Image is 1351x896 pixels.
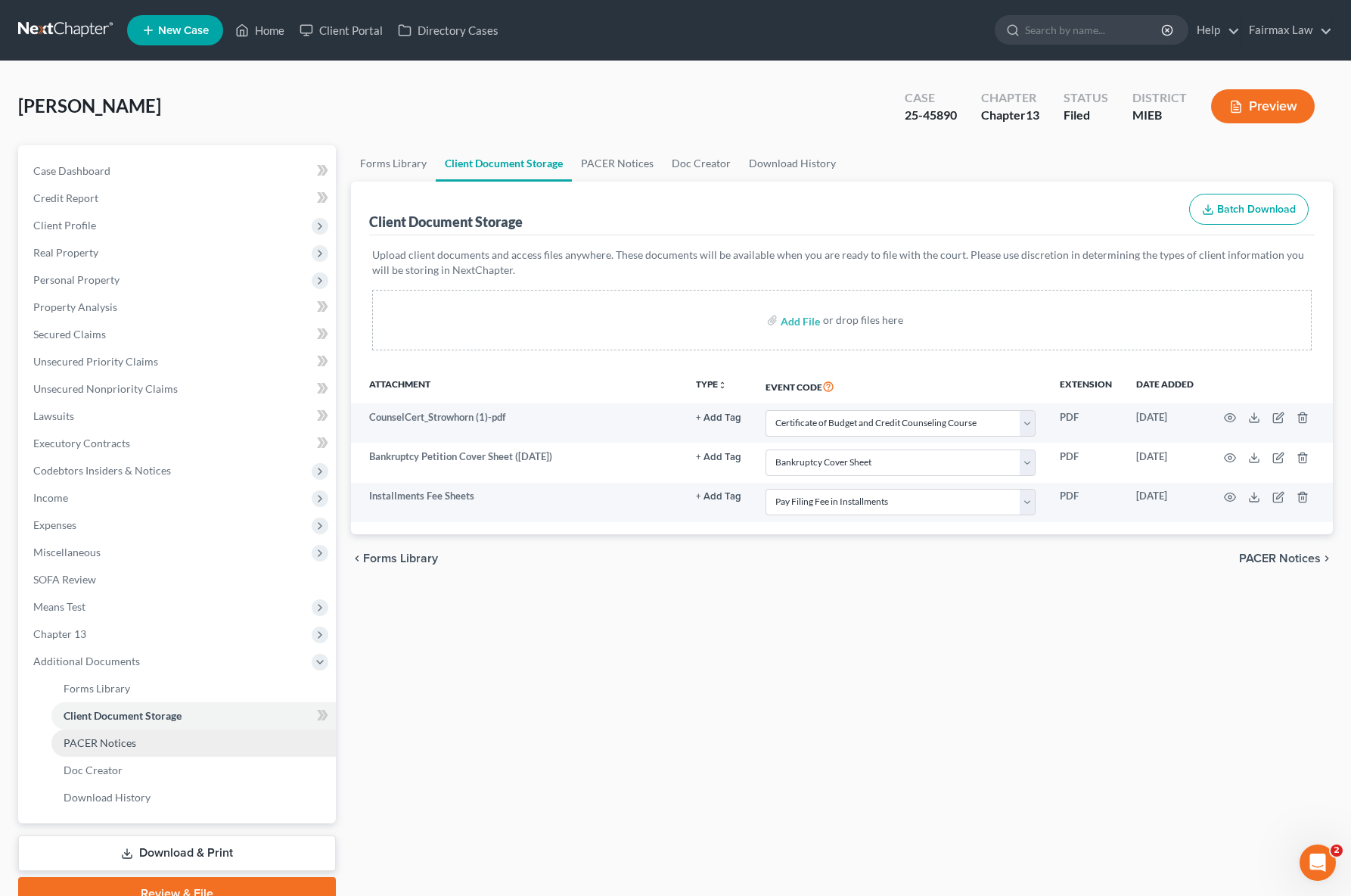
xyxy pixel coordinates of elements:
[572,145,663,182] a: PACER Notices
[33,573,96,586] span: SOFA Review
[351,403,684,443] td: CounselCert_Strowhorn (1)-pdf
[21,294,336,321] a: Property Analysis
[21,403,336,430] a: Lawsuits
[33,437,130,450] span: Executory Contracts
[21,321,336,348] a: Secured Claims
[21,185,336,212] a: Credit Report
[363,552,438,565] span: Forms Library
[663,145,740,182] a: Doc Creator
[64,791,151,804] span: Download History
[33,355,158,368] span: Unsecured Priority Claims
[981,107,1039,124] div: Chapter
[33,409,74,422] span: Lawsuits
[1064,89,1108,107] div: Status
[351,145,436,182] a: Forms Library
[696,453,741,462] button: + Add Tag
[33,219,96,232] span: Client Profile
[1124,369,1206,403] th: Date added
[33,491,68,504] span: Income
[823,313,903,328] div: or drop files here
[51,784,336,811] a: Download History
[696,410,741,425] a: + Add Tag
[351,552,363,565] i: chevron_left
[718,381,727,390] i: unfold_more
[33,273,120,286] span: Personal Property
[1189,194,1309,226] button: Batch Download
[33,600,85,613] span: Means Test
[1048,483,1124,522] td: PDF
[64,736,136,749] span: PACER Notices
[1217,203,1296,216] span: Batch Download
[1048,369,1124,403] th: Extension
[351,483,684,522] td: Installments Fee Sheets
[18,835,336,871] a: Download & Print
[33,464,171,477] span: Codebtors Insiders & Notices
[1239,552,1333,565] button: PACER Notices chevron_right
[21,348,336,375] a: Unsecured Priority Claims
[51,730,336,757] a: PACER Notices
[390,17,506,44] a: Directory Cases
[158,25,209,36] span: New Case
[33,164,110,177] span: Case Dashboard
[369,213,523,231] div: Client Document Storage
[372,247,1312,278] p: Upload client documents and access files anywhere. These documents will be available when you are...
[51,757,336,784] a: Doc Creator
[1189,17,1240,44] a: Help
[33,518,76,531] span: Expenses
[351,552,438,565] button: chevron_left Forms Library
[351,369,684,403] th: Attachment
[696,413,741,423] button: + Add Tag
[1064,107,1108,124] div: Filed
[1025,16,1163,44] input: Search by name...
[981,89,1039,107] div: Chapter
[1239,552,1321,565] span: PACER Notices
[33,655,140,667] span: Additional Documents
[905,107,957,124] div: 25-45890
[351,443,684,482] td: Bankruptcy Petition Cover Sheet ([DATE])
[33,191,98,204] span: Credit Report
[753,369,1048,403] th: Event Code
[1132,107,1187,124] div: MIEB
[21,157,336,185] a: Case Dashboard
[1300,845,1336,881] iframe: Intercom live chat
[1132,89,1187,107] div: District
[21,375,336,403] a: Unsecured Nonpriority Claims
[21,430,336,457] a: Executory Contracts
[51,702,336,730] a: Client Document Storage
[740,145,845,182] a: Download History
[33,246,98,259] span: Real Property
[905,89,957,107] div: Case
[292,17,390,44] a: Client Portal
[1124,403,1206,443] td: [DATE]
[33,328,106,341] span: Secured Claims
[33,627,86,640] span: Chapter 13
[64,709,182,722] span: Client Document Storage
[1026,107,1039,122] span: 13
[1124,483,1206,522] td: [DATE]
[696,489,741,503] a: + Add Tag
[1124,443,1206,482] td: [DATE]
[1048,443,1124,482] td: PDF
[1241,17,1332,44] a: Fairmax Law
[436,145,572,182] a: Client Document Storage
[64,764,123,776] span: Doc Creator
[21,566,336,593] a: SOFA Review
[1321,552,1333,565] i: chevron_right
[696,450,741,464] a: + Add Tag
[1331,845,1343,857] span: 2
[51,675,336,702] a: Forms Library
[33,546,101,558] span: Miscellaneous
[228,17,292,44] a: Home
[33,300,117,313] span: Property Analysis
[1211,89,1315,123] button: Preview
[696,380,727,390] button: TYPEunfold_more
[33,382,178,395] span: Unsecured Nonpriority Claims
[64,682,130,695] span: Forms Library
[696,492,741,502] button: + Add Tag
[1048,403,1124,443] td: PDF
[18,95,161,117] span: [PERSON_NAME]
